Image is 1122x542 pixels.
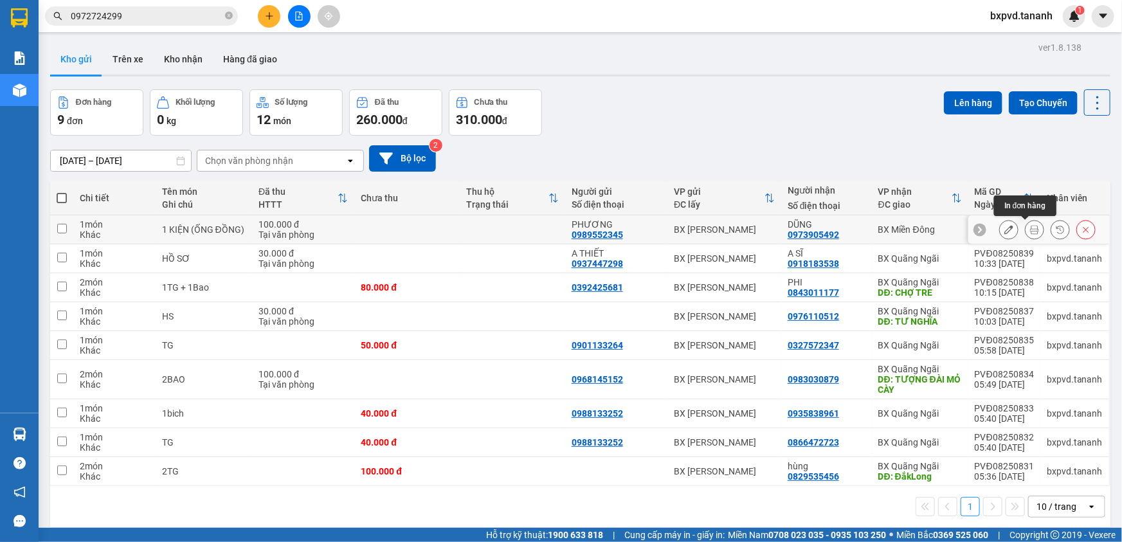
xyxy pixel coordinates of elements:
[1069,10,1080,22] img: icon-new-feature
[788,287,839,298] div: 0843011177
[349,89,442,136] button: Đã thu260.000đ
[80,403,149,413] div: 1 món
[572,282,623,293] div: 0392425681
[975,345,1034,356] div: 05:58 [DATE]
[50,89,143,136] button: Đơn hàng9đơn
[258,316,348,327] div: Tại văn phòng
[548,530,603,540] strong: 1900 633 818
[375,98,399,107] div: Đã thu
[80,277,149,287] div: 2 món
[11,8,28,28] img: logo-vxr
[975,442,1034,453] div: 05:40 [DATE]
[980,8,1063,24] span: bxpvd.tananh
[275,98,308,107] div: Số lượng
[788,461,865,471] div: hùng
[14,515,26,527] span: message
[13,51,26,65] img: solution-icon
[788,230,839,240] div: 0973905492
[150,89,243,136] button: Khối lượng0kg
[80,413,149,424] div: Khác
[361,466,453,476] div: 100.000 đ
[572,258,623,269] div: 0937447298
[369,145,436,172] button: Bộ lọc
[572,230,623,240] div: 0989552345
[466,186,548,197] div: Thu hộ
[162,199,246,210] div: Ghi chú
[975,258,1034,269] div: 10:33 [DATE]
[1038,41,1081,55] div: ver 1.8.138
[11,42,115,57] div: A THIẾT
[1047,466,1103,476] div: bxpvd.tananh
[878,224,962,235] div: BX Miền Đông
[14,486,26,498] span: notification
[1036,500,1076,513] div: 10 / trang
[1047,193,1103,203] div: Nhân viên
[878,437,962,447] div: BX Quãng Ngãi
[80,230,149,240] div: Khác
[975,199,1024,210] div: Ngày ĐH
[1078,6,1082,15] span: 1
[944,91,1002,114] button: Lên hàng
[788,258,839,269] div: 0918183538
[258,230,348,240] div: Tại văn phòng
[572,186,661,197] div: Người gửi
[80,345,149,356] div: Khác
[572,199,661,210] div: Số điện thoại
[674,253,775,264] div: BX [PERSON_NAME]
[728,528,886,542] span: Miền Nam
[999,220,1018,239] div: Sửa đơn hàng
[475,98,508,107] div: Chưa thu
[361,193,453,203] div: Chưa thu
[975,335,1034,345] div: PVĐ08250835
[572,374,623,384] div: 0968145152
[162,186,246,197] div: Tên món
[1051,530,1060,539] span: copyright
[80,287,149,298] div: Khác
[167,116,176,126] span: kg
[249,89,343,136] button: Số lượng12món
[162,437,246,447] div: TG
[51,150,191,171] input: Select a date range.
[154,44,213,75] button: Kho nhận
[162,224,246,235] div: 1 KIỆN (ỐNG ĐỒNG)
[67,116,83,126] span: đơn
[13,84,26,97] img: warehouse-icon
[975,186,1024,197] div: Mã GD
[572,219,661,230] div: PHƯƠNG
[162,282,246,293] div: 1TG + 1Bao
[486,528,603,542] span: Hỗ trợ kỹ thuật:
[968,181,1040,215] th: Toggle SortBy
[466,199,548,210] div: Trạng thái
[975,379,1034,390] div: 05:49 [DATE]
[361,282,453,293] div: 80.000 đ
[361,437,453,447] div: 40.000 đ
[975,369,1034,379] div: PVĐ08250834
[1047,340,1103,350] div: bxpvd.tananh
[674,186,765,197] div: VP gửi
[674,311,775,321] div: BX [PERSON_NAME]
[258,258,348,269] div: Tại văn phòng
[11,12,31,26] span: Gửi:
[71,9,222,23] input: Tìm tên, số ĐT hoặc mã đơn
[572,248,661,258] div: A THIẾT
[896,528,988,542] span: Miền Bắc
[225,12,233,19] span: close-circle
[460,181,565,215] th: Toggle SortBy
[456,112,502,127] span: 310.000
[80,335,149,345] div: 1 món
[258,5,280,28] button: plus
[14,457,26,469] span: question-circle
[80,193,149,203] div: Chi tiết
[975,306,1034,316] div: PVĐ08250837
[10,84,30,98] span: CR :
[258,219,348,230] div: 100.000 đ
[889,532,893,537] span: ⚪️
[768,530,886,540] strong: 0708 023 035 - 0935 103 250
[80,379,149,390] div: Khác
[674,224,775,235] div: BX [PERSON_NAME]
[788,277,865,287] div: PHI
[667,181,781,215] th: Toggle SortBy
[361,340,453,350] div: 50.000 đ
[674,408,775,419] div: BX [PERSON_NAME]
[258,186,338,197] div: Đã thu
